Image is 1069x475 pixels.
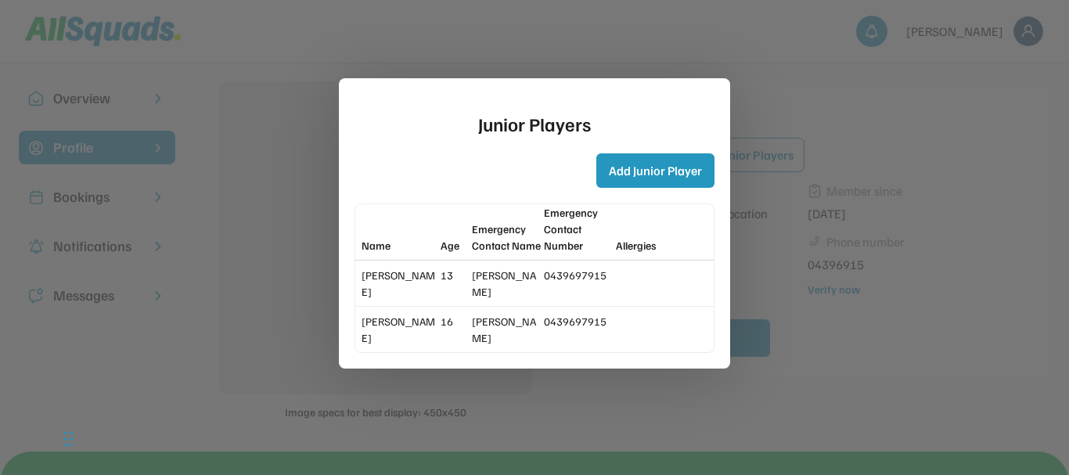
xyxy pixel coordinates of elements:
[441,313,468,329] div: 16
[362,267,437,300] div: [PERSON_NAME]
[544,204,613,254] div: Emergency Contact Number
[472,313,541,346] div: [PERSON_NAME]
[362,313,437,346] div: [PERSON_NAME]
[441,267,468,283] div: 13
[362,237,437,254] div: Name
[596,153,714,188] button: Add Junior Player
[472,221,541,254] div: Emergency Contact Name
[544,267,613,283] div: 0439697915
[544,313,613,329] div: 0439697915
[472,267,541,300] div: [PERSON_NAME]
[616,237,664,254] div: Allergies
[441,237,468,254] div: Age
[478,110,591,138] div: Junior Players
